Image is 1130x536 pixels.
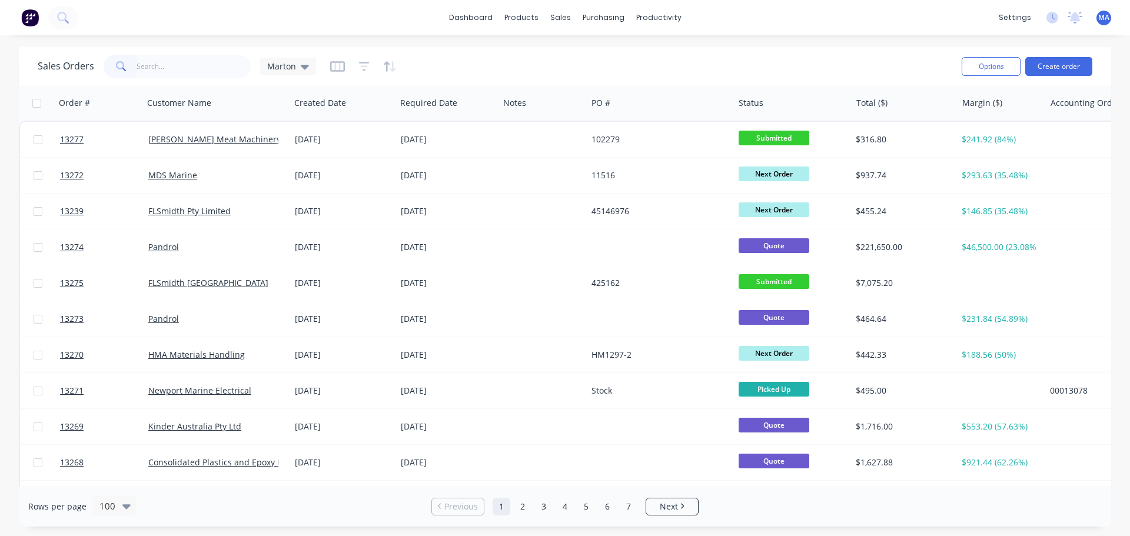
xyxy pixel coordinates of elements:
[535,498,553,515] a: Page 3
[962,134,1036,145] div: $241.92 (84%)
[962,97,1002,109] div: Margin ($)
[295,241,391,253] div: [DATE]
[591,169,722,181] div: 11516
[59,97,90,109] div: Order #
[60,337,148,372] a: 13270
[295,169,391,181] div: [DATE]
[60,158,148,193] a: 13272
[739,167,809,181] span: Next Order
[1098,12,1109,23] span: MA
[498,9,544,26] div: products
[444,501,478,512] span: Previous
[856,421,947,432] div: $1,716.00
[148,205,231,217] a: FLSmidth Pty Limited
[620,498,637,515] a: Page 7
[148,349,245,360] a: HMA Materials Handling
[401,169,494,181] div: [DATE]
[60,229,148,265] a: 13274
[60,194,148,229] a: 13239
[1051,97,1128,109] div: Accounting Order #
[962,421,1036,432] div: $553.20 (57.63%)
[60,445,148,480] a: 13268
[739,274,809,289] span: Submitted
[856,134,947,145] div: $316.80
[544,9,577,26] div: sales
[295,385,391,397] div: [DATE]
[856,205,947,217] div: $455.24
[60,313,84,325] span: 13273
[295,349,391,361] div: [DATE]
[432,501,484,512] a: Previous page
[60,169,84,181] span: 13272
[401,205,494,217] div: [DATE]
[295,134,391,145] div: [DATE]
[148,313,179,324] a: Pandrol
[295,457,391,468] div: [DATE]
[646,501,698,512] a: Next page
[148,277,268,288] a: FLSmidth [GEOGRAPHIC_DATA]
[401,421,494,432] div: [DATE]
[60,241,84,253] span: 13274
[427,498,703,515] ul: Pagination
[493,498,510,515] a: Page 1 is your current page
[295,277,391,289] div: [DATE]
[962,169,1036,181] div: $293.63 (35.48%)
[739,202,809,217] span: Next Order
[591,385,722,397] div: Stock
[401,277,494,289] div: [DATE]
[60,373,148,408] a: 13271
[148,241,179,252] a: Pandrol
[739,382,809,397] span: Picked Up
[739,131,809,145] span: Submitted
[401,313,494,325] div: [DATE]
[856,97,888,109] div: Total ($)
[21,9,39,26] img: Factory
[591,134,722,145] div: 102279
[148,169,197,181] a: MDS Marine
[514,498,531,515] a: Page 2
[60,421,84,432] span: 13269
[856,169,947,181] div: $937.74
[856,277,947,289] div: $7,075.20
[962,205,1036,217] div: $146.85 (35.48%)
[739,310,809,325] span: Quote
[60,481,148,516] a: 13267
[60,122,148,157] a: 13277
[28,501,87,512] span: Rows per page
[147,97,211,109] div: Customer Name
[401,349,494,361] div: [DATE]
[60,265,148,301] a: 13275
[739,97,763,109] div: Status
[38,61,94,72] h1: Sales Orders
[856,457,947,468] div: $1,627.88
[148,421,241,432] a: Kinder Australia Pty Ltd
[60,457,84,468] span: 13268
[60,277,84,289] span: 13275
[739,346,809,361] span: Next Order
[577,498,595,515] a: Page 5
[60,385,84,397] span: 13271
[591,277,722,289] div: 425162
[630,9,687,26] div: productivity
[401,241,494,253] div: [DATE]
[401,457,494,468] div: [DATE]
[295,205,391,217] div: [DATE]
[660,501,678,512] span: Next
[591,349,722,361] div: HM1297-2
[856,313,947,325] div: $464.64
[577,9,630,26] div: purchasing
[295,421,391,432] div: [DATE]
[962,313,1036,325] div: $231.84 (54.89%)
[60,349,84,361] span: 13270
[739,454,809,468] span: Quote
[591,205,722,217] div: 45146976
[148,457,304,468] a: Consolidated Plastics and Epoxy Pty Ltd
[295,313,391,325] div: [DATE]
[401,385,494,397] div: [DATE]
[137,55,251,78] input: Search...
[962,241,1036,253] div: $46,500.00 (23.08%)
[503,97,526,109] div: Notes
[148,385,251,396] a: Newport Marine Electrical
[591,97,610,109] div: PO #
[856,385,947,397] div: $495.00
